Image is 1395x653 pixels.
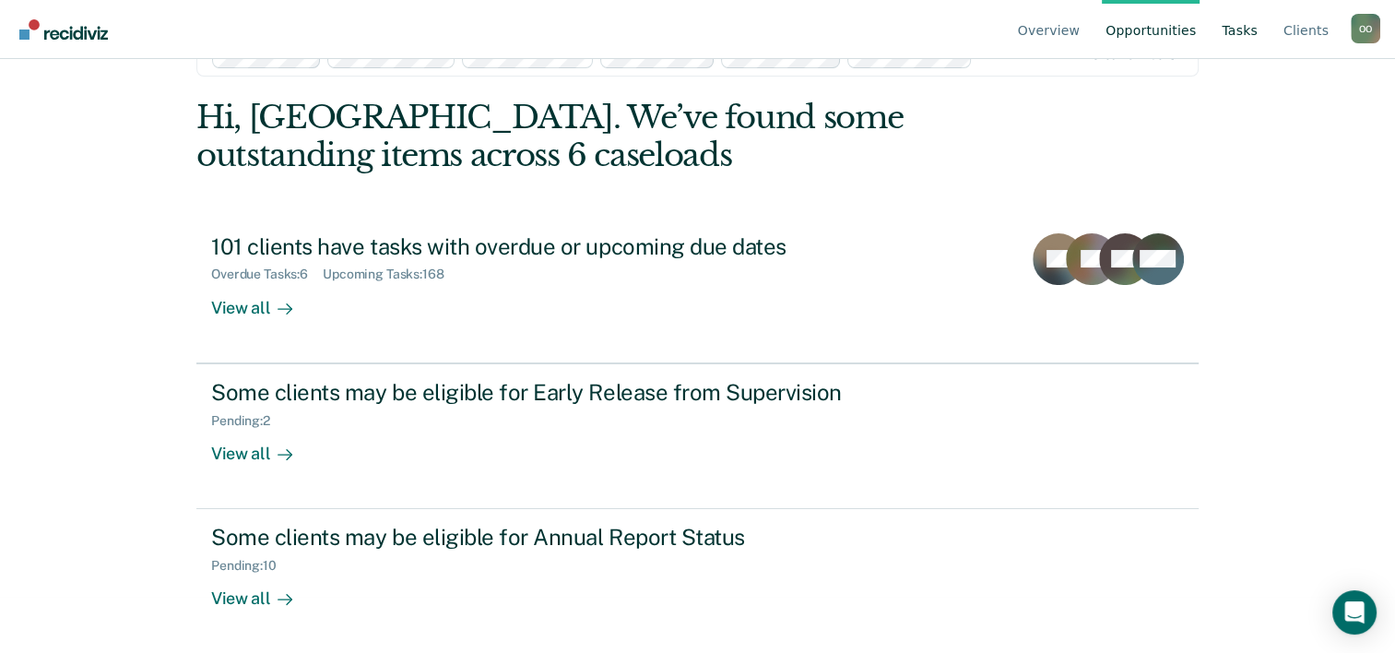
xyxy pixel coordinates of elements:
div: Overdue Tasks : 6 [211,267,323,282]
div: 101 clients have tasks with overdue or upcoming due dates [211,233,858,260]
div: Open Intercom Messenger [1332,590,1377,635]
div: O O [1351,14,1380,43]
div: View all [211,428,314,464]
a: Some clients may be eligible for Early Release from SupervisionPending:2View all [196,363,1199,509]
div: View all [211,282,314,318]
div: View all [211,574,314,610]
div: Hi, [GEOGRAPHIC_DATA]. We’ve found some outstanding items across 6 caseloads [196,99,998,174]
div: Pending : 2 [211,413,285,429]
div: Some clients may be eligible for Annual Report Status [211,524,858,551]
div: Some clients may be eligible for Early Release from Supervision [211,379,858,406]
button: Profile dropdown button [1351,14,1380,43]
img: Recidiviz [19,19,108,40]
a: 101 clients have tasks with overdue or upcoming due datesOverdue Tasks:6Upcoming Tasks:168View all [196,219,1199,363]
div: Upcoming Tasks : 168 [323,267,459,282]
div: Pending : 10 [211,558,291,574]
